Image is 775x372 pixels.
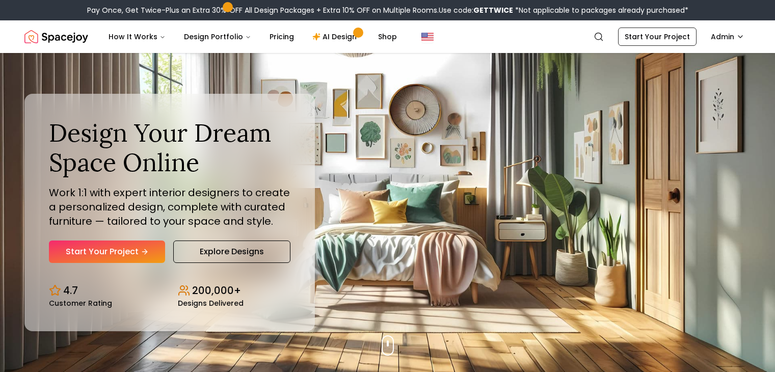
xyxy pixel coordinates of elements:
button: How It Works [100,26,174,47]
span: Use code: [439,5,513,15]
a: Spacejoy [24,26,88,47]
h1: Design Your Dream Space Online [49,118,290,177]
nav: Global [24,20,751,53]
nav: Main [100,26,405,47]
a: Start Your Project [49,241,165,263]
p: 200,000+ [192,283,241,298]
small: Designs Delivered [178,300,244,307]
div: Pay Once, Get Twice-Plus an Extra 30% OFF All Design Packages + Extra 10% OFF on Multiple Rooms. [87,5,688,15]
button: Admin [705,28,751,46]
b: GETTWICE [473,5,513,15]
button: Design Portfolio [176,26,259,47]
p: Work 1:1 with expert interior designers to create a personalized design, complete with curated fu... [49,185,290,228]
a: Explore Designs [173,241,290,263]
p: 4.7 [63,283,78,298]
a: Start Your Project [618,28,697,46]
img: United States [421,31,434,43]
small: Customer Rating [49,300,112,307]
a: AI Design [304,26,368,47]
a: Shop [370,26,405,47]
a: Pricing [261,26,302,47]
img: Spacejoy Logo [24,26,88,47]
span: *Not applicable to packages already purchased* [513,5,688,15]
div: Design stats [49,275,290,307]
